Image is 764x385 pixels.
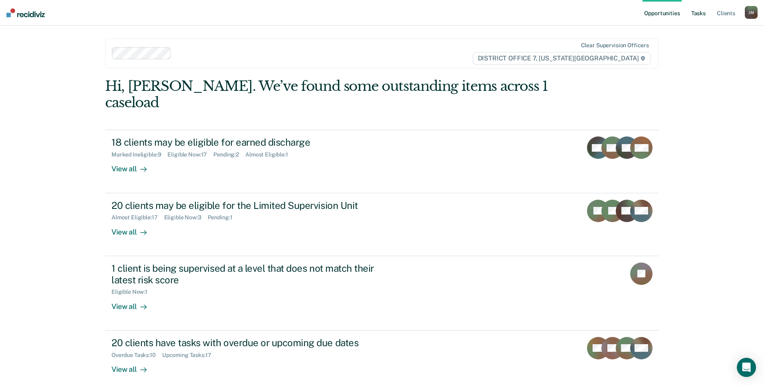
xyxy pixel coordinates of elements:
[111,358,156,374] div: View all
[737,358,756,377] div: Open Intercom Messenger
[111,337,392,349] div: 20 clients have tasks with overdue or upcoming due dates
[111,136,392,148] div: 18 clients may be eligible for earned discharge
[208,214,239,221] div: Pending : 1
[111,352,162,359] div: Overdue Tasks : 10
[162,352,218,359] div: Upcoming Tasks : 17
[105,130,659,193] a: 18 clients may be eligible for earned dischargeMarked Ineligible:9Eligible Now:17Pending:2Almost ...
[105,78,548,111] div: Hi, [PERSON_NAME]. We’ve found some outstanding items across 1 caseload
[111,200,392,211] div: 20 clients may be eligible for the Limited Supervision Unit
[111,214,164,221] div: Almost Eligible : 17
[745,6,758,19] div: J M
[111,295,156,311] div: View all
[164,214,208,221] div: Eligible Now : 3
[111,221,156,237] div: View all
[167,151,213,158] div: Eligible Now : 17
[473,52,651,65] span: DISTRICT OFFICE 7, [US_STATE][GEOGRAPHIC_DATA]
[111,263,392,286] div: 1 client is being supervised at a level that does not match their latest risk score
[105,193,659,256] a: 20 clients may be eligible for the Limited Supervision UnitAlmost Eligible:17Eligible Now:3Pendin...
[745,6,758,19] button: JM
[111,158,156,174] div: View all
[213,151,245,158] div: Pending : 2
[111,289,154,295] div: Eligible Now : 1
[111,151,167,158] div: Marked Ineligible : 9
[245,151,294,158] div: Almost Eligible : 1
[6,8,45,17] img: Recidiviz
[105,256,659,331] a: 1 client is being supervised at a level that does not match their latest risk scoreEligible Now:1...
[581,42,649,49] div: Clear supervision officers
